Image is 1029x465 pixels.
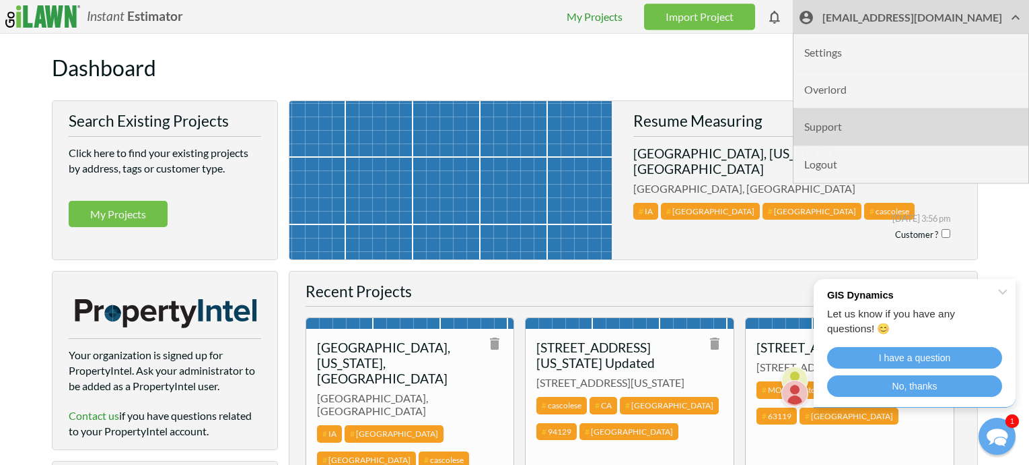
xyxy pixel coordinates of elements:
[61,263,233,276] div: GIS Dynamics
[756,340,894,355] h3: [STREET_ADDRESS]
[345,425,443,442] span: [GEOGRAPHIC_DATA]
[771,368,1013,449] iframe: Drift Chat Widget
[590,397,617,414] span: CA
[317,340,455,386] h3: [GEOGRAPHIC_DATA], [US_STATE], [GEOGRAPHIC_DATA]
[487,336,503,352] i: delete
[306,282,961,307] h2: Recent Projects
[87,8,125,24] i: Instant
[798,10,814,26] i: 
[526,318,734,462] a: [STREET_ADDRESS][US_STATE] Updated[STREET_ADDRESS][US_STATE]cascoleseCA[GEOGRAPHIC_DATA]94129[GEO...
[240,174,258,181] button: Search our FAQ
[27,172,258,197] input: Search our FAQ
[895,229,950,240] span: Customer ?
[69,145,261,176] p: Click here to find your existing projects by address, tags or customer type.
[979,418,1016,455] div: Chat widget toggle
[101,80,184,89] span: Away until [DATE]
[52,55,978,87] h1: Dashboard
[1005,414,1019,428] span: 1
[707,336,723,352] i: delete
[793,146,1028,183] li: Logout
[773,262,1029,418] iframe: Re:amaze Chat
[69,409,252,437] span: if you have questions related to your PropertyIntel account.
[756,361,943,373] span: [STREET_ADDRESS]
[579,423,678,440] span: [GEOGRAPHIC_DATA]
[756,408,797,425] span: 63119
[633,112,961,136] h2: Resume Measuring
[69,112,261,136] h2: Search Existing Projects
[86,366,201,387] a: Contact Us Directly
[536,397,587,414] span: cascolese
[44,277,261,290] p: Let us know if you have any questions! 😊
[27,152,258,165] div: Find the answers you need
[34,10,252,23] div: Contact Us
[317,392,503,417] span: [GEOGRAPHIC_DATA], [GEOGRAPHIC_DATA]
[864,203,915,220] span: cascolese
[536,423,577,440] span: 94129
[127,8,183,24] b: Estimator
[140,32,175,67] img: Chris Ascolese
[661,203,760,220] span: [GEOGRAPHIC_DATA]
[756,381,787,398] span: MO
[69,347,261,394] p: Your organization is signed up for PropertyIntel. Ask your administrator to be added as a Propert...
[633,203,658,220] span: IA
[536,376,723,389] span: [STREET_ADDRESS][US_STATE]
[536,340,674,371] h3: [STREET_ADDRESS][US_STATE] Updated
[892,212,951,225] span: [DATE] 3:56 pm
[633,182,977,195] span: [GEOGRAPHIC_DATA], [GEOGRAPHIC_DATA]
[746,318,954,447] a: [STREET_ADDRESS][STREET_ADDRESS]MOrstone[GEOGRAPHIC_DATA]63119[GEOGRAPHIC_DATA]
[633,146,929,177] h3: [GEOGRAPHIC_DATA], [US_STATE], [GEOGRAPHIC_DATA]
[822,10,1024,31] span: [EMAIL_ADDRESS][DOMAIN_NAME]
[69,293,261,339] img: logo_property_intel-2.svg
[44,262,58,276] img: 37d5631ad64fcd51743f3ddb18d8c1d7
[793,34,1028,71] li: Settings
[567,10,623,23] a: My Projects
[793,108,1028,146] li: Support
[27,238,258,251] div: Recent Conversations
[233,264,261,274] div: 5:28 PM
[289,135,977,252] a: [GEOGRAPHIC_DATA], [US_STATE], [GEOGRAPHIC_DATA][GEOGRAPHIC_DATA], [GEOGRAPHIC_DATA]IA[GEOGRAPHIC...
[620,397,719,414] span: [GEOGRAPHIC_DATA]
[793,71,1028,108] li: Overlord
[644,3,755,30] a: Import Project
[69,201,168,227] a: My Projects
[69,409,119,422] a: Contact us
[112,32,147,67] img: Josh
[317,425,342,442] span: IA
[5,5,80,28] img: logo_ilawn-fc6f26f1d8ad70084f1b6503d5cbc38ca19f1e498b32431160afa0085547e742.svg
[762,203,861,220] span: [GEOGRAPHIC_DATA]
